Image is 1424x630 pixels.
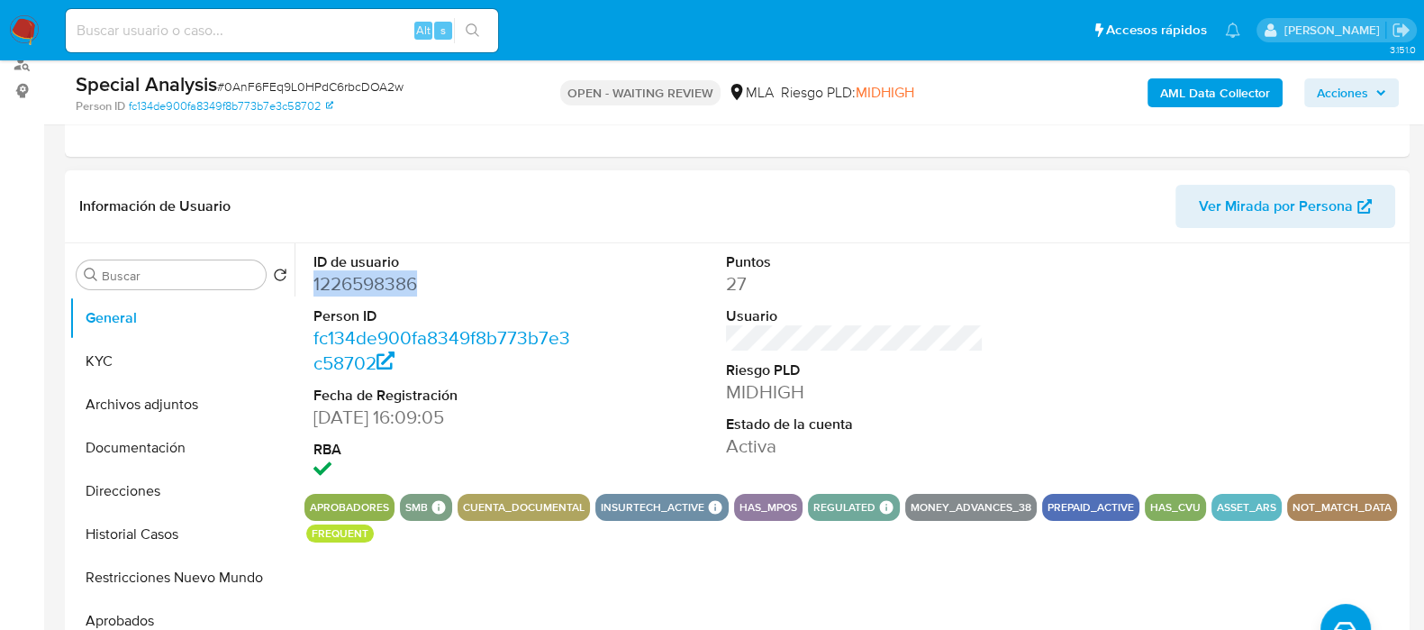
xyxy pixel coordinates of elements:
p: marielabelen.cragno@mercadolibre.com [1283,22,1385,39]
input: Buscar usuario o caso... [66,19,498,42]
button: not_match_data [1292,504,1392,511]
dt: Fecha de Registración [313,386,571,406]
input: Buscar [102,268,258,284]
button: Ver Mirada por Persona [1175,185,1395,228]
button: General [69,297,295,340]
span: Alt [416,22,431,39]
h1: Información de Usuario [79,197,231,215]
dt: Person ID [313,306,571,326]
button: Historial Casos [69,513,295,556]
span: Ver Mirada por Persona [1199,185,1353,228]
b: Special Analysis [76,69,217,98]
b: AML Data Collector [1160,78,1270,107]
button: has_mpos [739,504,797,511]
button: insurtech_active [601,504,704,511]
button: search-icon [454,18,491,43]
b: Person ID [76,98,125,114]
p: OPEN - WAITING REVIEW [560,80,721,105]
a: Salir [1392,21,1410,40]
dd: 27 [726,271,984,297]
span: Riesgo PLD: [781,83,914,103]
dd: Activa [726,434,984,459]
button: money_advances_38 [911,504,1031,511]
button: Documentación [69,426,295,470]
span: MIDHIGH [856,82,914,103]
button: prepaid_active [1048,504,1134,511]
button: Volver al orden por defecto [273,268,287,288]
span: s [440,22,446,39]
span: # 0AnF6FEq9L0HPdC6rbcDOA2w [217,78,404,96]
button: Buscar [84,268,98,282]
dt: ID de usuario [313,252,571,272]
dd: MIDHIGH [726,379,984,405]
button: AML Data Collector [1147,78,1283,107]
dt: Riesgo PLD [726,361,984,380]
dt: Puntos [726,252,984,272]
div: MLA [728,83,774,103]
button: Acciones [1304,78,1399,107]
button: cuenta_documental [463,504,585,511]
button: Aprobadores [310,504,389,511]
a: Notificaciones [1225,23,1240,38]
dd: 1226598386 [313,271,571,297]
button: frequent [312,530,368,537]
dt: Estado de la cuenta [726,415,984,434]
dt: RBA [313,440,571,460]
dd: [DATE] 16:09:05 [313,405,571,430]
a: fc134de900fa8349f8b773b7e3c58702 [313,324,570,376]
button: Restricciones Nuevo Mundo [69,556,295,599]
button: has_cvu [1150,504,1201,511]
button: Archivos adjuntos [69,383,295,426]
button: smb [405,504,428,511]
span: 3.151.0 [1389,42,1415,57]
span: Accesos rápidos [1106,21,1207,40]
span: Acciones [1317,78,1368,107]
button: Direcciones [69,470,295,513]
button: regulated [813,504,875,511]
a: fc134de900fa8349f8b773b7e3c58702 [129,98,333,114]
button: KYC [69,340,295,383]
dt: Usuario [726,306,984,326]
button: asset_ars [1217,504,1276,511]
